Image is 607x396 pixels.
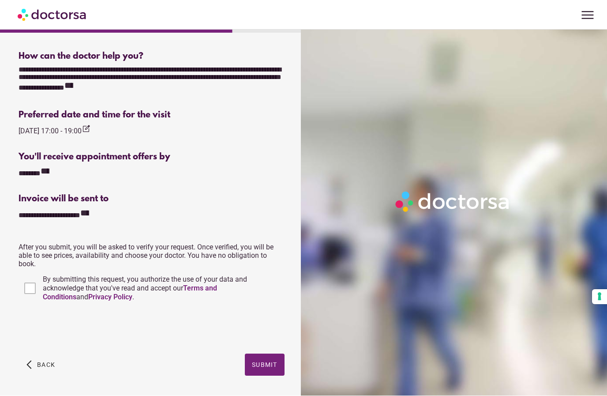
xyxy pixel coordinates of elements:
[88,293,132,302] a: Privacy Policy
[245,354,285,376] button: Submit
[579,7,596,24] span: menu
[392,189,513,215] img: Logo-Doctorsa-trans-White-partial-flat.png
[19,152,284,162] div: You'll receive appointment offers by
[37,362,55,369] span: Back
[23,354,59,376] button: arrow_back_ios Back
[82,125,90,134] i: edit_square
[43,284,217,302] a: Terms and Conditions
[592,290,607,305] button: Your consent preferences for tracking technologies
[19,125,90,137] div: [DATE] 17:00 - 19:00
[252,362,277,369] span: Submit
[19,110,284,121] div: Preferred date and time for the visit
[19,52,284,62] div: How can the doctor help you?
[18,5,87,25] img: Doctorsa.com
[19,311,153,345] iframe: reCAPTCHA
[43,275,247,302] span: By submitting this request, you authorize the use of your data and acknowledge that you've read a...
[19,194,284,204] div: Invoice will be sent to
[19,243,284,268] p: After you submit, you will be asked to verify your request. Once verified, you will be able to se...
